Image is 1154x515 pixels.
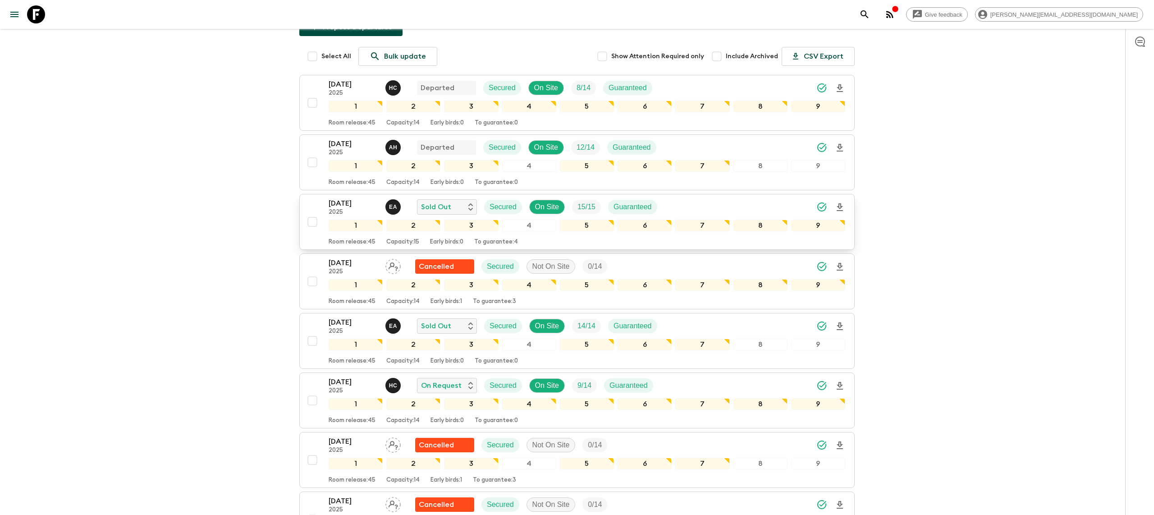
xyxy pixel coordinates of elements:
p: To guarantee: 0 [475,358,518,365]
p: Capacity: 14 [386,417,420,424]
svg: Synced Successfully [816,440,827,451]
p: Secured [490,321,517,331]
p: On Site [535,202,559,212]
div: Not On Site [527,438,576,452]
div: Trip Fill [571,81,596,95]
p: Guaranteed [609,83,647,93]
div: 5 [560,398,614,410]
svg: Download Onboarding [834,381,845,391]
span: Give feedback [920,11,967,18]
svg: Synced Successfully [816,142,827,153]
p: Room release: 45 [329,298,376,305]
div: Trip Fill [572,200,601,214]
p: To guarantee: 0 [475,179,518,186]
p: To guarantee: 4 [474,239,518,246]
p: Capacity: 14 [386,477,420,484]
p: [DATE] [329,257,378,268]
p: Bulk update [384,51,426,62]
p: [DATE] [329,496,378,506]
button: search adventures [856,5,874,23]
p: 0 / 14 [588,499,602,510]
button: EA [385,318,403,334]
div: On Site [529,200,565,214]
p: 2025 [329,90,378,97]
div: 9 [791,458,845,469]
span: Hector Carillo [385,83,403,90]
p: Early birds: 0 [430,358,464,365]
div: 3 [444,279,498,291]
svg: Synced Successfully [816,83,827,93]
p: Not On Site [532,261,570,272]
div: 3 [444,398,498,410]
p: Departed [421,142,454,153]
svg: Download Onboarding [834,321,845,332]
div: 4 [502,101,556,112]
p: H C [389,382,398,389]
div: Flash Pack cancellation [415,438,474,452]
div: 3 [444,160,498,172]
p: [DATE] [329,436,378,447]
span: Select All [321,52,351,61]
p: Secured [487,261,514,272]
div: Trip Fill [582,497,607,512]
p: Capacity: 15 [386,239,419,246]
div: Flash Pack cancellation [415,497,474,512]
div: Not On Site [527,497,576,512]
p: Early birds: 1 [430,298,462,305]
button: CSV Export [782,47,855,66]
div: 6 [618,101,672,112]
div: Secured [484,378,522,393]
button: [DATE]2025Assign pack leaderFlash Pack cancellationSecuredNot On SiteTrip Fill123456789Room relea... [299,432,855,488]
div: 8 [733,458,788,469]
div: 2 [386,101,440,112]
p: Room release: 45 [329,417,376,424]
p: Room release: 45 [329,477,376,484]
p: Guaranteed [614,321,652,331]
p: Capacity: 14 [386,179,420,186]
div: 5 [560,101,614,112]
p: Not On Site [532,440,570,451]
p: [DATE] [329,377,378,387]
p: Cancelled [419,499,454,510]
p: Secured [489,83,516,93]
p: 2025 [329,387,378,395]
p: 0 / 14 [588,261,602,272]
div: 1 [329,458,383,469]
span: Assign pack leader [385,262,401,269]
p: 9 / 14 [577,380,591,391]
p: Not On Site [532,499,570,510]
p: 12 / 14 [577,142,595,153]
p: On Site [534,142,558,153]
p: Early birds: 0 [430,417,464,424]
p: Sold Out [421,202,451,212]
p: Secured [490,380,517,391]
a: Bulk update [358,47,437,66]
p: Early birds: 0 [430,120,464,127]
p: Cancelled [419,261,454,272]
button: menu [5,5,23,23]
div: 2 [386,339,440,350]
div: Secured [481,259,519,274]
div: 2 [386,398,440,410]
button: [DATE]2025Ernesto AndradeSold OutSecuredOn SiteTrip FillGuaranteed123456789Room release:45Capacit... [299,194,855,250]
div: On Site [528,81,564,95]
svg: Download Onboarding [834,500,845,510]
p: Secured [490,202,517,212]
button: HC [385,378,403,393]
div: Secured [484,319,522,333]
p: 2025 [329,268,378,276]
div: 5 [560,279,614,291]
svg: Synced Successfully [816,202,827,212]
p: Room release: 45 [329,239,376,246]
div: Trip Fill [572,319,601,333]
svg: Synced Successfully [816,261,827,272]
p: Room release: 45 [329,358,376,365]
p: Cancelled [419,440,454,451]
div: 1 [329,279,383,291]
p: To guarantee: 0 [475,417,518,424]
p: Capacity: 14 [386,120,420,127]
div: 1 [329,101,383,112]
div: Not On Site [527,259,576,274]
p: To guarantee: 3 [473,298,516,305]
p: [DATE] [329,198,378,209]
